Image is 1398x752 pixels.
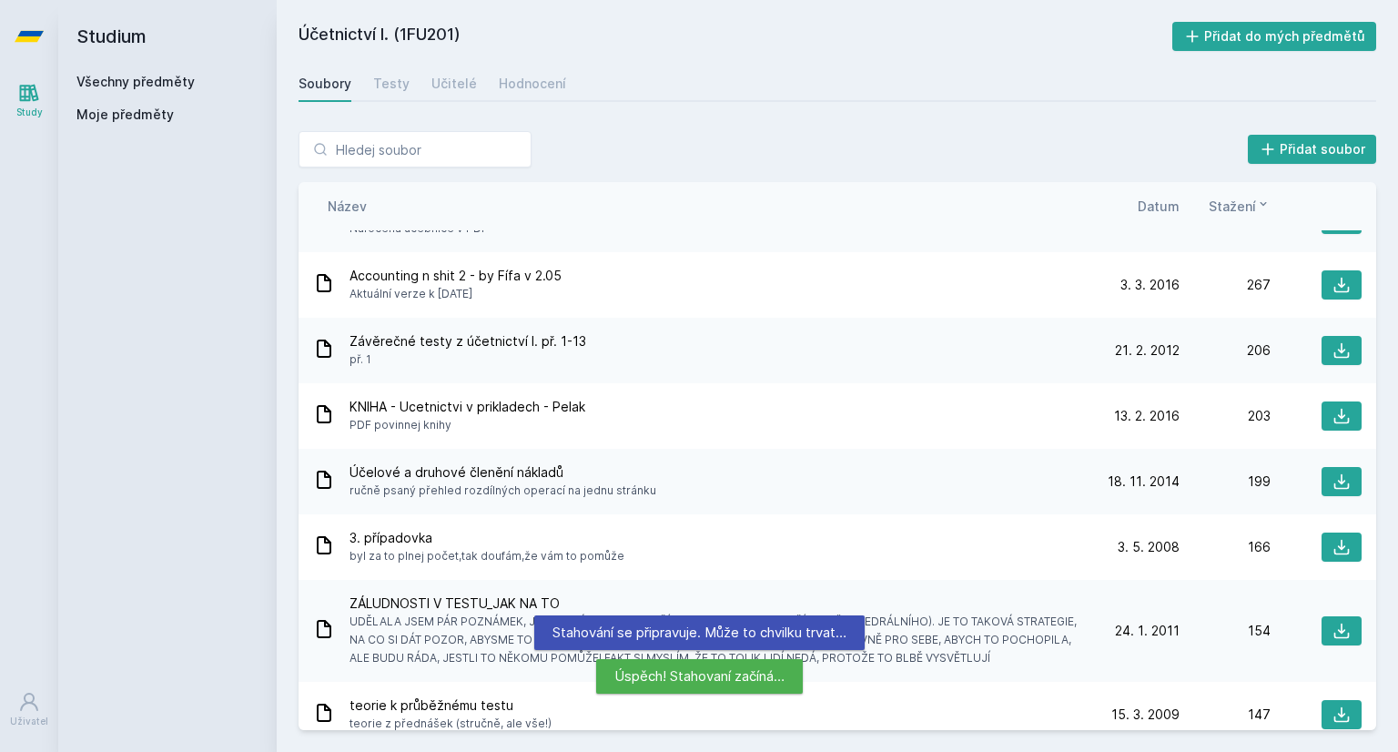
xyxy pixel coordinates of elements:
div: 154 [1180,622,1271,640]
h2: Účetnictví I. (1FU201) [299,22,1172,51]
button: Stažení [1209,197,1271,216]
div: 267 [1180,276,1271,294]
span: Aktuální verze k [DATE] [349,285,562,303]
span: Moje předměty [76,106,174,124]
span: 24. 1. 2011 [1115,622,1180,640]
div: Úspěch! Stahovaní začíná… [596,659,803,694]
div: Soubory [299,75,351,93]
a: Study [4,73,55,128]
span: Závěrečné testy z účetnictví I. př. 1-13 [349,332,586,351]
span: 13. 2. 2016 [1114,407,1180,425]
button: Datum [1138,197,1180,216]
a: Učitelé [431,66,477,102]
span: UDĚLALA JSEM PÁR POZNÁMEK, JAK SE MÁ BOJOVAT S PŘÍKLADEM V TESTU (NA PŘÍKLADĚ KATEDRÁLNÍHO). JE T... [349,613,1081,667]
a: Hodnocení [499,66,566,102]
div: Stahování se připravuje. Může to chvilku trvat… [534,615,865,650]
span: teorie k průběžnému testu [349,696,552,715]
button: Přidat do mých předmětů [1172,22,1377,51]
button: Název [328,197,367,216]
span: 18. 11. 2014 [1108,473,1180,491]
div: 147 [1180,706,1271,724]
span: př. 1 [349,351,586,369]
div: 206 [1180,341,1271,360]
div: Učitelé [431,75,477,93]
span: teorie z přednášek (stručně, ale vše!) [349,715,552,733]
span: ZÁLUDNOSTI V TESTU_JAK NA TO [349,594,1081,613]
div: Study [16,106,43,119]
a: Testy [373,66,410,102]
div: 199 [1180,473,1271,491]
span: Accounting n shit 2 - by Fífa v 2.05 [349,267,562,285]
span: 21. 2. 2012 [1115,341,1180,360]
span: 15. 3. 2009 [1111,706,1180,724]
div: 166 [1180,538,1271,556]
span: Stažení [1209,197,1256,216]
a: Soubory [299,66,351,102]
button: Přidat soubor [1248,135,1377,164]
div: Hodnocení [499,75,566,93]
span: ručně psaný přehled rozdílných operací na jednu stránku [349,482,656,500]
span: KNIHA - Ucetnictvi v prikladech - Pelak [349,398,585,416]
input: Hledej soubor [299,131,532,168]
a: Všechny předměty [76,74,195,89]
span: 3. případovka [349,529,624,547]
span: PDF povinnej knihy [349,416,585,434]
span: 3. 3. 2016 [1120,276,1180,294]
span: 3. 5. 2008 [1118,538,1180,556]
span: Účelové a druhové členění nákladů [349,463,656,482]
div: 203 [1180,407,1271,425]
a: Uživatel [4,682,55,737]
div: Testy [373,75,410,93]
span: byl za to plnej počet,tak doufám,že vám to pomůže [349,547,624,565]
div: Uživatel [10,715,48,728]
